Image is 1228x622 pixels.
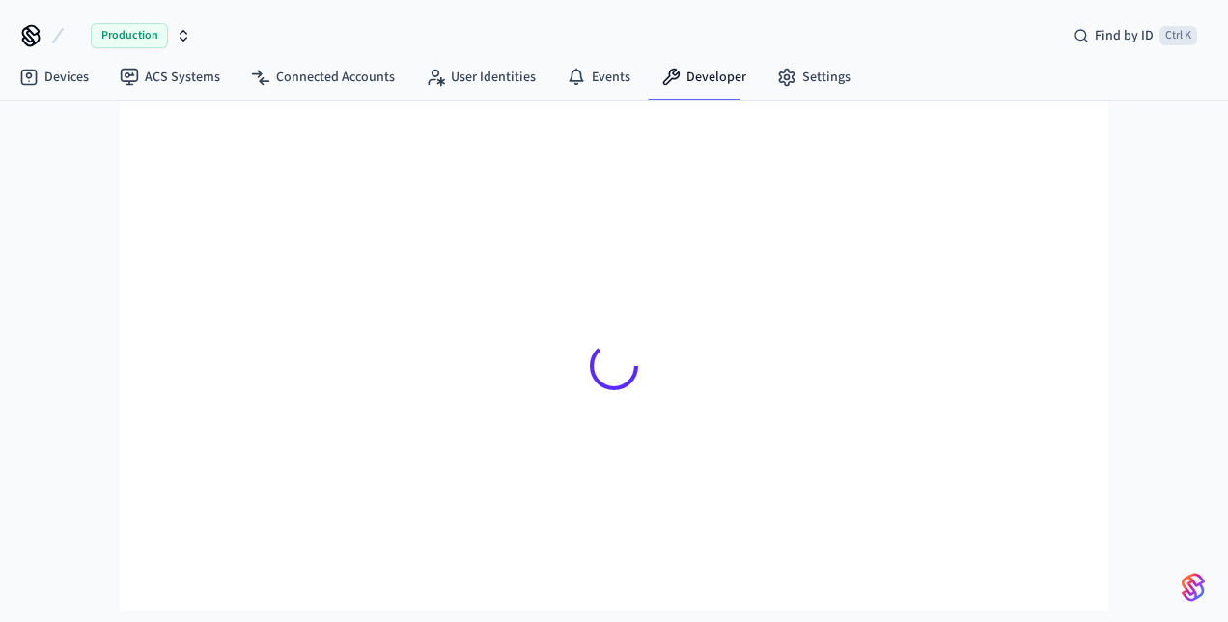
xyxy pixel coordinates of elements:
a: User Identities [410,60,551,95]
a: ACS Systems [104,60,236,95]
a: Events [551,60,646,95]
a: Settings [762,60,866,95]
img: SeamLogoGradient.69752ec5.svg [1182,572,1205,603]
span: Production [91,23,168,48]
a: Connected Accounts [236,60,410,95]
span: Find by ID [1095,26,1154,45]
div: Find by IDCtrl K [1058,18,1213,53]
a: Developer [646,60,762,95]
span: Ctrl K [1159,26,1197,45]
a: Devices [4,60,104,95]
